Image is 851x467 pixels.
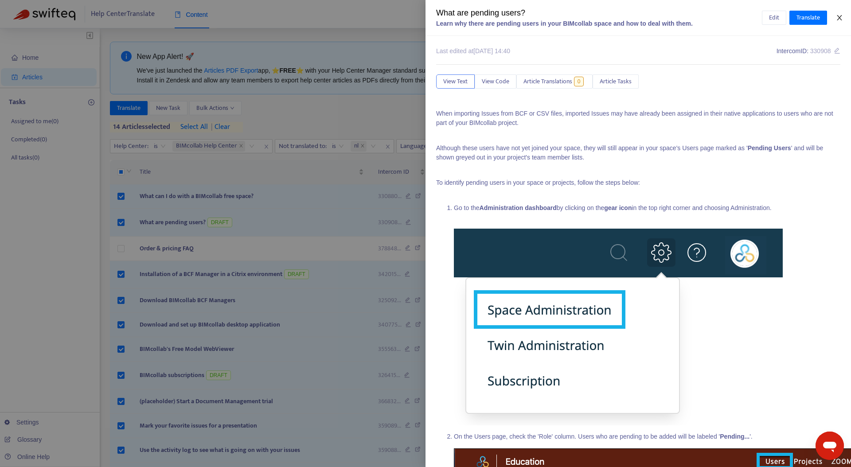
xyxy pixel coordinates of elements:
[436,19,762,28] div: Learn why there are pending users in your BIMcollab space and how to deal with them.
[574,77,584,86] span: 0
[436,47,510,56] div: Last edited at [DATE] 14:40
[443,77,468,86] span: View Text
[604,204,632,211] b: gear icon
[454,432,840,441] p: On the Users page, check the 'Role' column. Users who are pending to be added will be labeled ' '.
[436,74,475,89] button: View Text
[816,432,844,460] iframe: Button to launch messaging window, conversation in progress
[475,74,516,89] button: View Code
[482,77,509,86] span: View Code
[762,11,786,25] button: Edit
[436,109,840,137] p: When importing Issues from BCF or CSV files, imported Issues may have already been assigned in th...
[454,229,783,425] img: edbsn134907eedbe83a9747c40502dcfd6a24f9693c7b534b6fc59517cff7f1d9a1d5563ad357af5641779837f5221383...
[796,13,820,23] span: Translate
[516,74,593,89] button: Article Translations0
[600,77,632,86] span: Article Tasks
[454,203,840,222] p: Go to the by clicking on the in the top right corner and choosing Administration. ​
[436,178,840,197] p: To identify pending users in your space or projects, follow the steps below: ​
[480,204,557,211] b: Administration dashboard
[769,13,779,23] span: Edit
[833,14,846,22] button: Close
[789,11,827,25] button: Translate
[748,144,791,152] b: Pending Users
[436,144,840,171] p: Although these users have not yet joined your space, they will still appear in your space's Users...
[810,47,831,54] span: 330908
[593,74,639,89] button: Article Tasks
[836,14,843,21] span: close
[436,7,762,19] div: What are pending users?
[777,47,840,56] div: Intercom ID:
[720,433,750,440] b: Pending...
[523,77,572,86] span: Article Translations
